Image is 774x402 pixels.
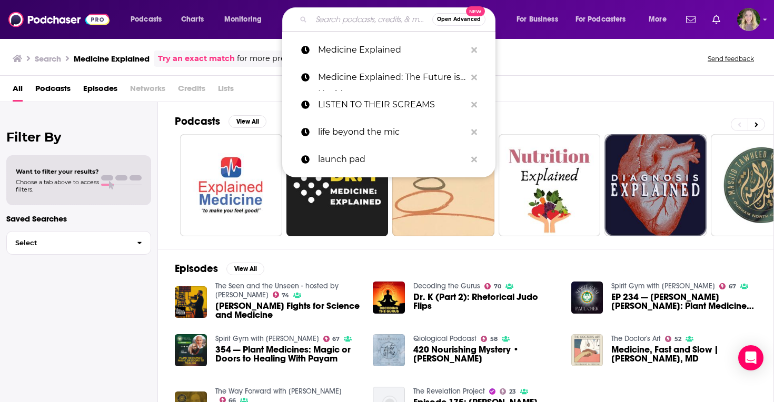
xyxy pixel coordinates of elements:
span: 58 [490,337,498,341]
p: Medicine Explained: The Future is Healthy [318,64,466,91]
span: For Business [517,12,558,27]
a: EpisodesView All [175,262,264,275]
p: Saved Searches [6,214,151,224]
a: Medicine Explained: The Future is Healthy [282,64,495,91]
a: Abby Philips Fights for Science and Medicine [215,301,361,319]
a: PodcastsView All [175,115,266,128]
span: 420 Nourishing Mystery • [PERSON_NAME] [413,345,559,363]
h2: Filter By [6,129,151,145]
a: The Doctor's Art [611,334,661,343]
button: open menu [217,11,275,28]
span: Networks [130,80,165,102]
img: User Profile [737,8,760,31]
img: Podchaser - Follow, Share and Rate Podcasts [8,9,110,29]
a: EP 234 — Hamilton Souther: Plant Medicine Essentials [611,293,757,310]
span: 70 [494,284,501,289]
a: Charts [174,11,210,28]
a: Dr. K (Part 2): Rhetorical Judo Flips [413,293,559,310]
a: 67 [323,336,340,342]
button: Open AdvancedNew [432,13,485,26]
a: 52 [665,336,681,342]
button: Send feedback [704,54,757,63]
img: 354 — Plant Medicines: Magic or Doors to Healing With Payam [175,334,207,366]
span: for more precise results [237,53,328,65]
a: All [13,80,23,102]
a: Qiological Podcast [413,334,477,343]
span: 67 [332,337,340,341]
h3: Search [35,54,61,64]
a: Spirit Gym with Paul Chek [215,334,319,343]
span: Want to filter your results? [16,168,99,175]
a: 354 — Plant Medicines: Magic or Doors to Healing With Payam [215,345,361,363]
a: The Way Forward with Alec Zeck [215,387,342,396]
a: The Revelation Project [413,387,485,396]
img: Dr. K (Part 2): Rhetorical Judo Flips [373,282,405,314]
span: 74 [282,293,289,298]
input: Search podcasts, credits, & more... [311,11,432,28]
a: Medicine Explained [282,36,495,64]
a: LISTEN TO THEIR SCREAMS [282,91,495,118]
img: EP 234 — Hamilton Souther: Plant Medicine Essentials [571,282,603,314]
span: Charts [181,12,204,27]
span: 52 [674,337,681,341]
img: Abby Philips Fights for Science and Medicine [175,286,207,318]
span: Medicine, Fast and Slow | [PERSON_NAME], MD [611,345,757,363]
span: Select [7,239,128,246]
h3: Medicine Explained [74,54,150,64]
span: New [466,6,485,16]
div: Search podcasts, credits, & more... [292,7,505,32]
a: Show notifications dropdown [708,11,725,28]
a: 420 Nourishing Mystery • Andrew Sterman [413,345,559,363]
img: Medicine, Fast and Slow | Victoria Sweet, MD [571,334,603,366]
a: 58 [481,336,498,342]
a: 74 [273,292,290,298]
a: Try an exact match [158,53,235,65]
button: View All [229,115,266,128]
a: Show notifications dropdown [682,11,700,28]
span: Logged in as lauren19365 [737,8,760,31]
span: For Podcasters [575,12,626,27]
span: Choose a tab above to access filters. [16,178,99,193]
p: LISTEN TO THEIR SCREAMS [318,91,466,118]
span: Podcasts [131,12,162,27]
a: life beyond the mic [282,118,495,146]
span: Credits [178,80,205,102]
span: EP 234 — [PERSON_NAME] [PERSON_NAME]: Plant Medicine Essentials [611,293,757,310]
a: Podcasts [35,80,71,102]
p: launch pad [318,146,466,173]
h2: Podcasts [175,115,220,128]
img: 420 Nourishing Mystery • Andrew Sterman [373,334,405,366]
button: open menu [509,11,571,28]
span: Open Advanced [437,17,481,22]
a: 67 [719,283,736,289]
span: Lists [218,80,234,102]
a: Episodes [83,80,117,102]
a: 70 [484,283,501,289]
span: Monitoring [224,12,262,27]
a: launch pad [282,146,495,173]
button: View All [226,263,264,275]
button: open menu [569,11,641,28]
p: Medicine Explained [318,36,466,64]
button: open menu [123,11,175,28]
a: Decoding the Gurus [413,282,480,290]
a: 23 [500,388,516,395]
a: Spirit Gym with Paul Chek [611,282,715,290]
button: Show profile menu [737,8,760,31]
span: [PERSON_NAME] Fights for Science and Medicine [215,301,361,319]
p: life beyond the mic [318,118,466,146]
h2: Episodes [175,262,218,275]
a: The Seen and the Unseen - hosted by Amit Varma [215,282,339,299]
